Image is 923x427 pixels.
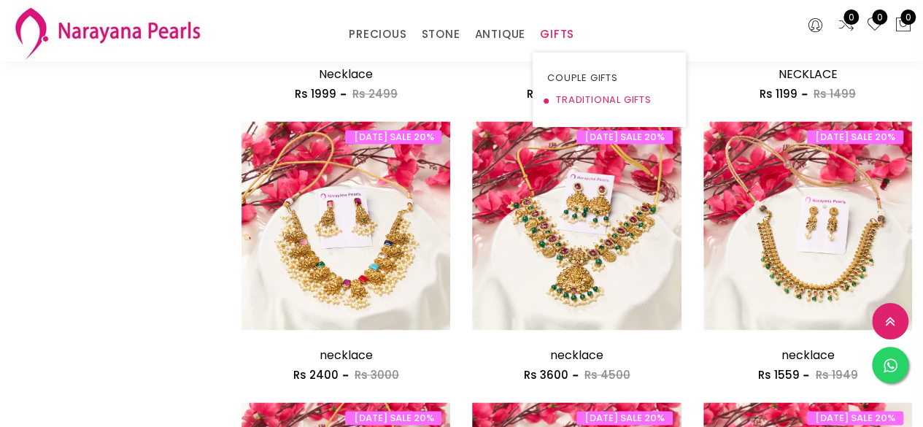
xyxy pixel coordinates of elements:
span: [DATE] SALE 20% [807,411,903,425]
span: 0 [872,9,887,25]
a: NECKLACE [778,66,837,82]
span: Rs 1199 [760,86,798,101]
span: Rs 4500 [584,367,630,382]
a: ANTIQUE [474,23,525,45]
span: [DATE] SALE 20% [576,130,673,144]
a: necklace [320,347,373,363]
a: necklace [781,347,834,363]
span: [DATE] SALE 20% [345,130,441,144]
button: 0 [895,16,912,35]
a: necklace [550,347,603,363]
span: Rs 3600 [524,367,568,382]
span: [DATE] SALE 20% [576,411,673,425]
a: TRADITIONAL GIFTS [547,89,671,111]
span: Rs 2499 [352,86,398,101]
span: Rs 1479 [527,86,568,101]
a: Necklace [319,66,373,82]
span: [DATE] SALE 20% [807,130,903,144]
span: Rs 1499 [814,86,856,101]
span: Rs 1999 [295,86,336,101]
a: 0 [866,16,884,35]
a: COUPLE GIFTS [547,67,671,89]
a: STONE [421,23,460,45]
a: PRECIOUS [349,23,406,45]
span: Rs 3000 [355,367,399,382]
span: 0 [900,9,916,25]
a: 0 [838,16,855,35]
span: [DATE] SALE 20% [345,411,441,425]
span: Rs 1559 [757,367,799,382]
span: Rs 2400 [293,367,339,382]
span: 0 [843,9,859,25]
span: Rs 1949 [815,367,857,382]
a: GIFTS [540,23,574,45]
